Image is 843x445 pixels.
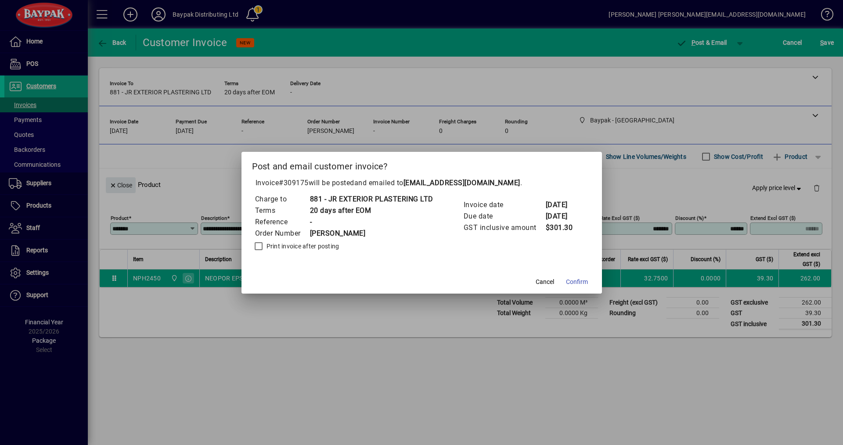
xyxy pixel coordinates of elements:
[255,194,310,205] td: Charge to
[545,211,580,222] td: [DATE]
[566,277,588,287] span: Confirm
[265,242,339,251] label: Print invoice after posting
[255,216,310,228] td: Reference
[310,228,433,239] td: [PERSON_NAME]
[531,274,559,290] button: Cancel
[279,179,309,187] span: #309175
[310,216,433,228] td: -
[241,152,602,177] h2: Post and email customer invoice?
[354,179,520,187] span: and emailed to
[310,194,433,205] td: 881 - JR EXTERIOR PLASTERING LTD
[545,222,580,233] td: $301.30
[463,222,545,233] td: GST inclusive amount
[310,205,433,216] td: 20 days after EOM
[463,199,545,211] td: Invoice date
[536,277,554,287] span: Cancel
[255,205,310,216] td: Terms
[562,274,591,290] button: Confirm
[255,228,310,239] td: Order Number
[252,178,591,188] p: Invoice will be posted .
[403,179,520,187] b: [EMAIL_ADDRESS][DOMAIN_NAME]
[463,211,545,222] td: Due date
[545,199,580,211] td: [DATE]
